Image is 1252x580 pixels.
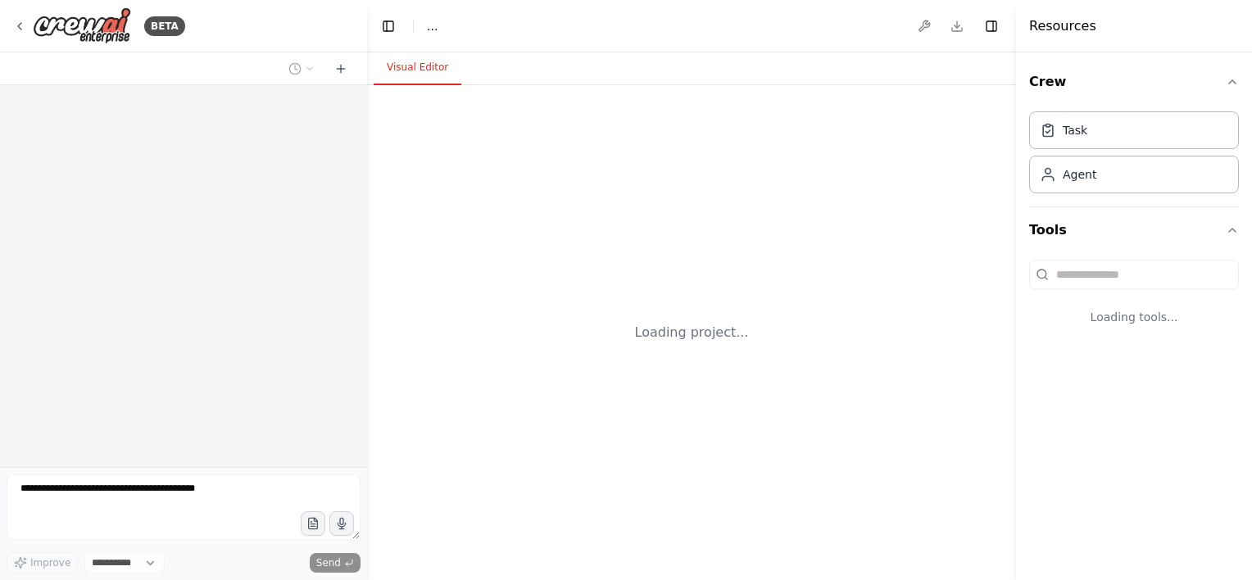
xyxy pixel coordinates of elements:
[329,511,354,536] button: Click to speak your automation idea
[635,323,749,342] div: Loading project...
[427,18,438,34] nav: breadcrumb
[301,511,325,536] button: Upload files
[1029,296,1239,338] div: Loading tools...
[282,59,321,79] button: Switch to previous chat
[980,15,1003,38] button: Hide right sidebar
[328,59,354,79] button: Start a new chat
[310,553,361,573] button: Send
[33,7,131,44] img: Logo
[1029,105,1239,206] div: Crew
[7,552,78,573] button: Improve
[1029,207,1239,253] button: Tools
[427,18,438,34] span: ...
[1029,253,1239,351] div: Tools
[144,16,185,36] div: BETA
[374,51,461,85] button: Visual Editor
[1029,16,1096,36] h4: Resources
[377,15,400,38] button: Hide left sidebar
[1029,59,1239,105] button: Crew
[1063,122,1087,138] div: Task
[30,556,70,569] span: Improve
[316,556,341,569] span: Send
[1063,166,1096,183] div: Agent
